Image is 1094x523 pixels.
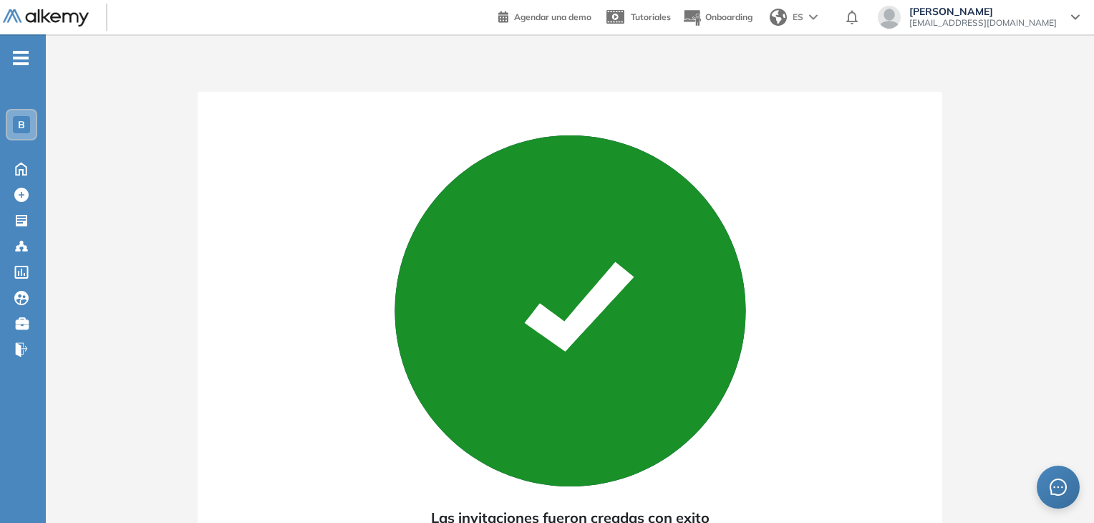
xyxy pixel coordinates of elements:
[705,11,752,22] span: Onboarding
[909,17,1057,29] span: [EMAIL_ADDRESS][DOMAIN_NAME]
[18,119,25,130] span: B
[13,57,29,59] i: -
[3,9,89,27] img: Logo
[498,7,591,24] a: Agendar una demo
[809,14,818,20] img: arrow
[770,9,787,26] img: world
[1050,479,1067,496] span: message
[793,11,803,24] span: ES
[514,11,591,22] span: Agendar una demo
[631,11,671,22] span: Tutoriales
[682,2,752,33] button: Onboarding
[909,6,1057,17] span: [PERSON_NAME]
